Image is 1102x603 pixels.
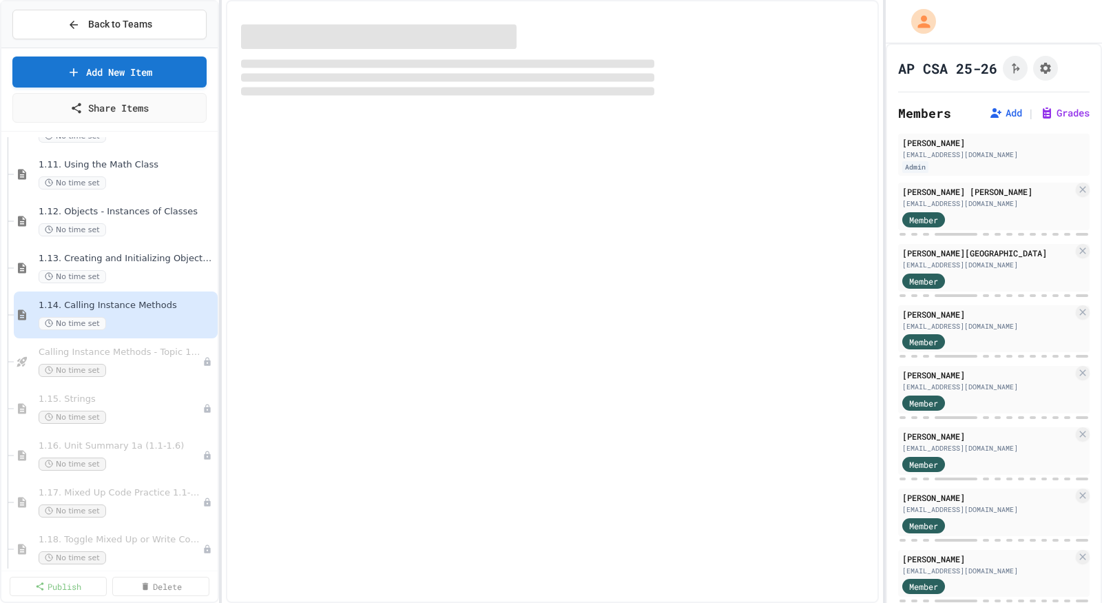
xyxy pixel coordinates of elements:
[902,260,1073,270] div: [EMAIL_ADDRESS][DOMAIN_NAME]
[909,336,938,348] span: Member
[1033,56,1058,81] button: Assignment Settings
[909,580,938,593] span: Member
[902,321,1073,331] div: [EMAIL_ADDRESS][DOMAIN_NAME]
[39,551,106,564] span: No time set
[12,57,207,88] a: Add New Item
[1040,106,1090,120] button: Grades
[898,103,951,123] h2: Members
[39,347,202,358] span: Calling Instance Methods - Topic 1.14
[112,577,209,596] a: Delete
[39,487,202,499] span: 1.17. Mixed Up Code Practice 1.1-1.6
[902,369,1073,381] div: [PERSON_NAME]
[902,504,1073,515] div: [EMAIL_ADDRESS][DOMAIN_NAME]
[39,159,215,171] span: 1.11. Using the Math Class
[39,223,106,236] span: No time set
[39,176,106,190] span: No time set
[902,198,1073,209] div: [EMAIL_ADDRESS][DOMAIN_NAME]
[39,364,106,377] span: No time set
[39,206,215,218] span: 1.12. Objects - Instances of Classes
[898,59,997,78] h1: AP CSA 25-26
[902,566,1073,576] div: [EMAIL_ADDRESS][DOMAIN_NAME]
[897,6,939,37] div: My Account
[39,411,106,424] span: No time set
[902,308,1073,320] div: [PERSON_NAME]
[902,161,928,173] div: Admin
[909,397,938,409] span: Member
[12,93,207,123] a: Share Items
[39,253,215,265] span: 1.13. Creating and Initializing Objects: Constructors
[39,317,106,330] span: No time set
[909,275,938,287] span: Member
[202,544,212,554] div: Unpublished
[902,430,1073,442] div: [PERSON_NAME]
[1003,56,1028,81] button: Click to see fork details
[39,300,215,311] span: 1.14. Calling Instance Methods
[909,520,938,532] span: Member
[10,577,107,596] a: Publish
[39,504,106,518] span: No time set
[989,106,1022,120] button: Add
[39,458,106,471] span: No time set
[39,394,202,405] span: 1.15. Strings
[39,270,106,283] span: No time set
[909,458,938,471] span: Member
[202,404,212,413] div: Unpublished
[202,451,212,460] div: Unpublished
[202,498,212,507] div: Unpublished
[902,185,1073,198] div: [PERSON_NAME] [PERSON_NAME]
[902,247,1073,259] div: [PERSON_NAME][GEOGRAPHIC_DATA]
[39,440,202,452] span: 1.16. Unit Summary 1a (1.1-1.6)
[902,491,1073,504] div: [PERSON_NAME]
[909,214,938,226] span: Member
[902,136,1085,149] div: [PERSON_NAME]
[1028,105,1035,121] span: |
[202,357,212,367] div: Unpublished
[902,150,1085,160] div: [EMAIL_ADDRESS][DOMAIN_NAME]
[39,534,202,546] span: 1.18. Toggle Mixed Up or Write Code Practice 1.1-1.6
[902,553,1073,565] div: [PERSON_NAME]
[902,382,1073,392] div: [EMAIL_ADDRESS][DOMAIN_NAME]
[902,443,1073,453] div: [EMAIL_ADDRESS][DOMAIN_NAME]
[12,10,207,39] button: Back to Teams
[88,17,152,32] span: Back to Teams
